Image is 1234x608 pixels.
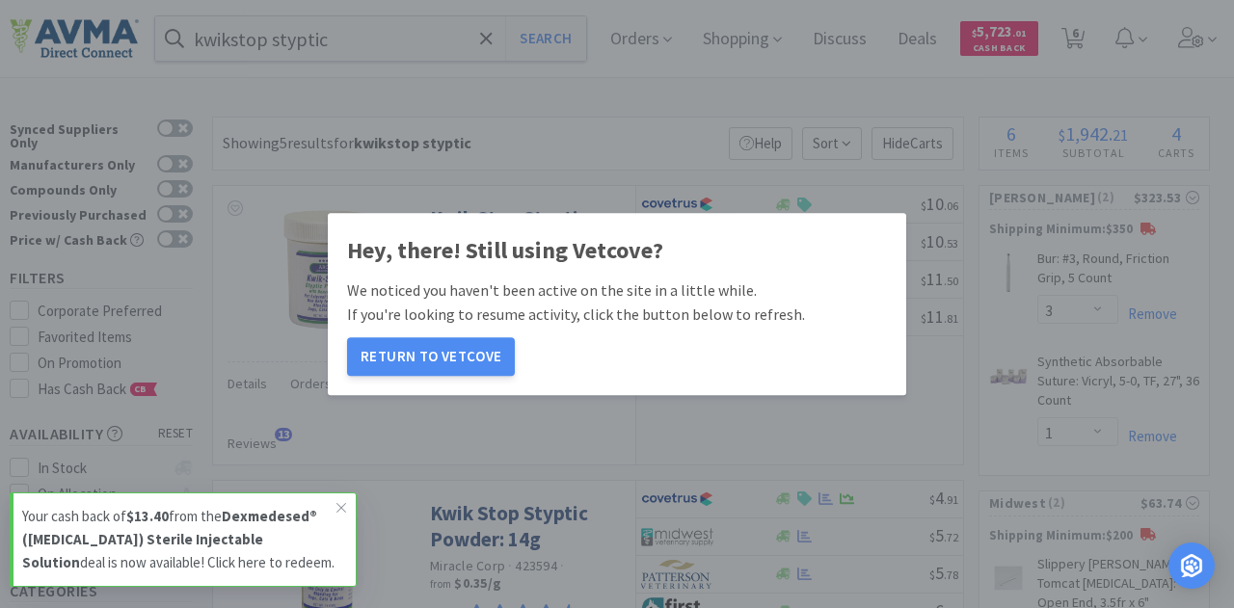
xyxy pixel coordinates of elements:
[347,337,515,376] button: Return to Vetcove
[22,507,317,571] strong: Dexmedesed® ([MEDICAL_DATA]) Sterile Injectable Solution
[347,232,887,269] h1: Hey, there! Still using Vetcove?
[126,507,169,525] strong: $13.40
[22,505,336,574] p: Your cash back of from the deal is now available! Click here to redeem.
[347,278,887,328] p: We noticed you haven't been active on the site in a little while. If you're looking to resume act...
[1168,542,1215,589] div: Open Intercom Messenger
